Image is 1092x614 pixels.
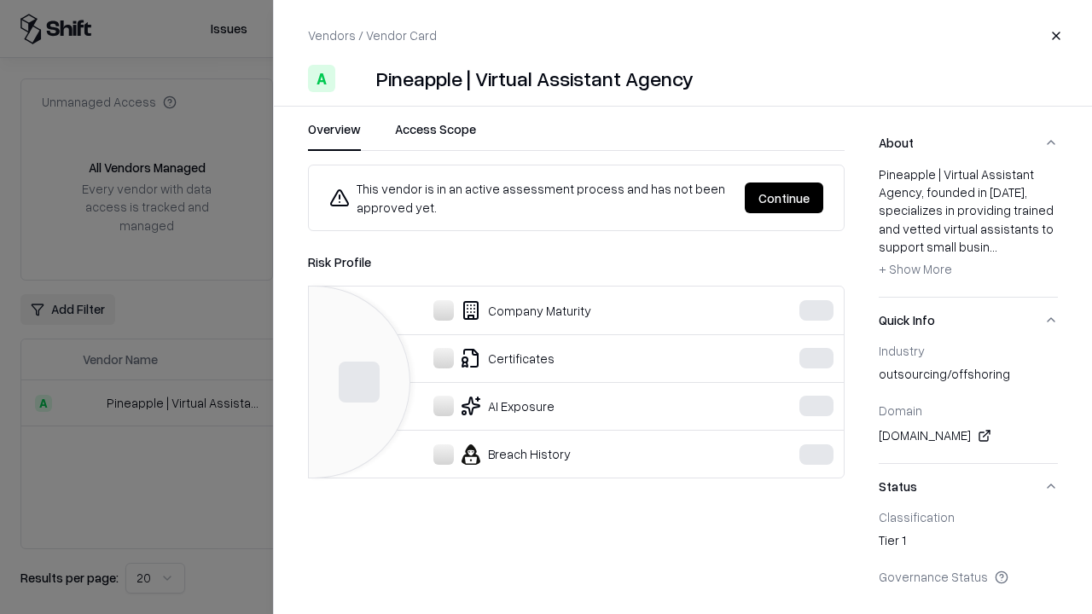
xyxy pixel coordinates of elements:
div: Classification [879,509,1058,524]
div: Breach History [322,444,747,465]
div: AI Exposure [322,396,747,416]
button: + Show More [879,256,952,283]
button: Overview [308,120,361,151]
div: This vendor is in an active assessment process and has not been approved yet. [329,179,731,217]
div: Pineapple | Virtual Assistant Agency [376,65,694,92]
span: + Show More [879,261,952,276]
div: [DOMAIN_NAME] [879,426,1058,446]
div: A [308,65,335,92]
span: ... [990,239,997,254]
div: outsourcing/offshoring [879,365,1058,389]
img: Pineapple | Virtual Assistant Agency [342,65,369,92]
div: Industry [879,343,1058,358]
p: Vendors / Vendor Card [308,26,437,44]
div: Quick Info [879,343,1058,463]
button: Access Scope [395,120,476,151]
div: Risk Profile [308,252,845,272]
button: Quick Info [879,298,1058,343]
div: About [879,165,1058,297]
button: Continue [745,182,823,213]
div: Pineapple | Virtual Assistant Agency, founded in [DATE], specializes in providing trained and vet... [879,165,1058,283]
div: Governance Status [879,569,1058,584]
div: Tier 1 [879,531,1058,555]
div: Certificates [322,348,747,368]
button: About [879,120,1058,165]
div: Company Maturity [322,300,747,321]
div: Domain [879,403,1058,418]
button: Status [879,464,1058,509]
